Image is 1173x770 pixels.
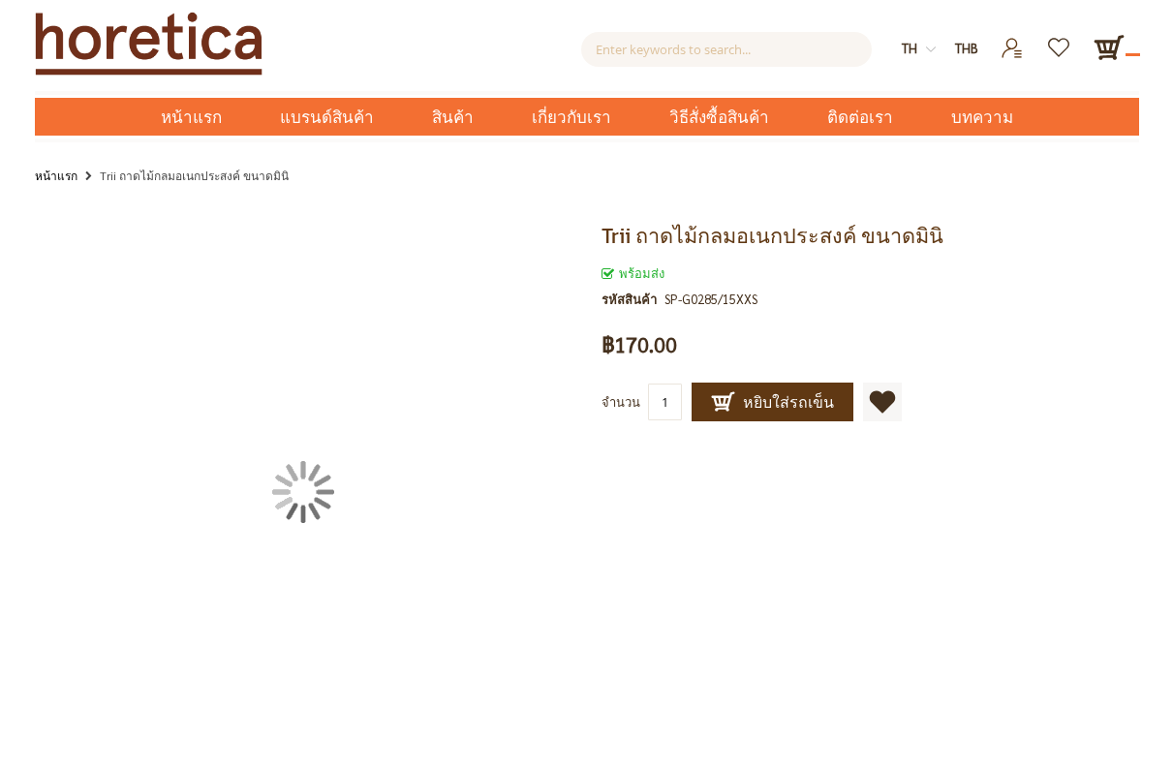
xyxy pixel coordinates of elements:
[35,12,262,76] img: Horetica.com
[602,334,677,355] span: ฿170.00
[692,383,853,421] button: หยิบใส่รถเข็น
[922,98,1042,136] a: บทความ
[532,98,611,138] span: เกี่ยวกับเรา
[80,165,289,189] li: Trii ถาดไม้กลมอเนกประสงค์ ขนาดมินิ
[602,393,640,410] span: จำนวน
[902,40,917,56] span: th
[503,98,640,136] a: เกี่ยวกับเรา
[35,165,77,186] a: หน้าแรก
[602,262,1139,284] div: สถานะของสินค้า
[280,98,374,138] span: แบรนด์สินค้า
[602,220,943,252] span: Trii ถาดไม้กลมอเนกประสงค์ ขนาดมินิ
[955,40,978,56] span: THB
[951,98,1013,138] span: บทความ
[664,289,757,310] div: SP-G0285/15XXS
[403,98,503,136] a: สินค้า
[863,383,902,421] a: เพิ่มไปยังรายการโปรด
[132,98,251,136] a: หน้าแรก
[798,98,922,136] a: ติดต่อเรา
[272,461,334,523] img: กำลังโหลด...
[602,289,664,310] strong: รหัสสินค้า
[711,390,834,414] span: หยิบใส่รถเข็น
[640,98,798,136] a: วิธีสั่งซื้อสินค้า
[1036,32,1084,48] a: รายการโปรด
[602,264,664,281] span: พร้อมส่ง
[251,98,403,136] a: แบรนด์สินค้า
[432,98,474,138] span: สินค้า
[926,45,936,54] img: dropdown-icon.svg
[989,32,1036,48] a: เข้าสู่ระบบ
[827,98,893,138] span: ติดต่อเรา
[161,105,222,130] span: หน้าแรก
[669,98,769,138] span: วิธีสั่งซื้อสินค้า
